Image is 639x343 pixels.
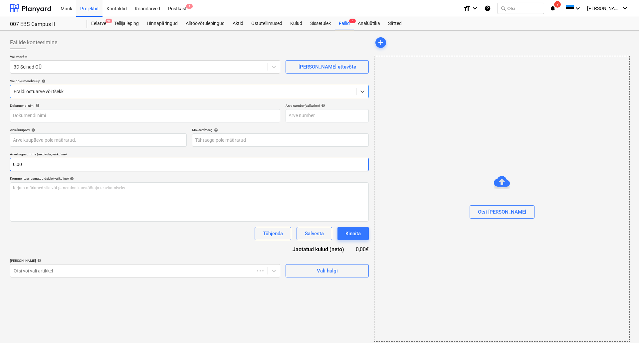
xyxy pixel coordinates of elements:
div: Failid [335,17,354,30]
div: Otsi [PERSON_NAME] [374,56,630,342]
input: Dokumendi nimi [10,109,280,122]
p: Vali ettevõte [10,55,280,60]
i: keyboard_arrow_down [471,4,479,12]
a: Analüütika [354,17,384,30]
button: Kinnita [337,227,369,240]
input: Arve kuupäeva pole määratud. [10,133,187,147]
div: Eelarve [87,17,110,30]
div: [PERSON_NAME] [10,258,280,263]
span: search [501,6,506,11]
button: Tühjenda [255,227,291,240]
span: help [69,177,74,181]
div: Jaotatud kulud (neto) [282,246,355,253]
div: 0,00€ [355,246,369,253]
button: [PERSON_NAME] ettevõte [286,60,369,74]
a: Eelarve9+ [87,17,110,30]
span: help [30,128,35,132]
span: help [40,79,46,83]
div: Arve kuupäev [10,128,187,132]
span: 9+ [106,19,112,23]
span: 1 [186,4,193,9]
span: Failide konteerimine [10,39,57,47]
a: Ostutellimused [247,17,286,30]
a: Failid4 [335,17,354,30]
i: keyboard_arrow_down [621,4,629,12]
div: Vali dokumendi tüüp [10,79,369,83]
input: Tähtaega pole määratud [192,133,369,147]
div: Tühjenda [263,229,283,238]
span: 4 [349,19,356,23]
a: Hinnapäringud [143,17,182,30]
a: Aktid [229,17,247,30]
span: add [377,39,385,47]
div: Vali hulgi [317,266,338,275]
span: help [34,103,40,107]
a: Sissetulek [306,17,335,30]
a: Kulud [286,17,306,30]
span: help [36,258,41,262]
div: 007 EBS Campus II [10,21,79,28]
div: Kommentaar raamatupidajale (valikuline) [10,176,369,181]
span: 7 [554,1,561,8]
button: Otsi [498,3,544,14]
span: help [213,128,218,132]
a: Sätted [384,17,406,30]
div: [PERSON_NAME] ettevõte [299,63,356,71]
a: Tellija leping [110,17,143,30]
a: Alltöövõtulepingud [182,17,229,30]
span: [PERSON_NAME] [587,6,620,11]
p: Arve kogusumma (netokulu, valikuline) [10,152,369,158]
div: Salvesta [305,229,324,238]
i: Abikeskus [484,4,491,12]
i: format_size [463,4,471,12]
div: Maksetähtaeg [192,128,369,132]
i: keyboard_arrow_down [574,4,582,12]
button: Vali hulgi [286,264,369,277]
button: Salvesta [297,227,332,240]
div: Kinnita [345,229,361,238]
div: Dokumendi nimi [10,103,280,108]
input: Arve kogusumma (netokulu, valikuline) [10,158,369,171]
div: Otsi [PERSON_NAME] [478,208,526,216]
i: notifications [549,4,556,12]
span: help [320,103,325,107]
div: Arve number (valikuline) [286,103,369,108]
button: Otsi [PERSON_NAME] [470,205,534,219]
input: Arve number [286,109,369,122]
